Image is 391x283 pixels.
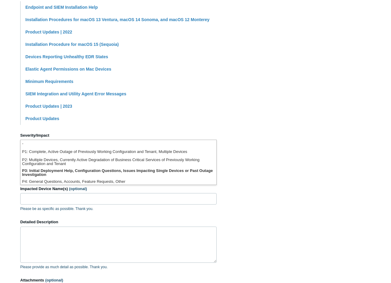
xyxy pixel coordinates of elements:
[25,30,72,34] a: Product Updates | 2022
[25,116,59,121] a: Product Updates
[25,104,72,109] a: Product Updates | 2023
[20,186,217,192] label: Impacted Device Name(s)
[25,79,73,84] a: Minimum Requirements
[20,132,217,138] label: Severity/Impact
[25,17,209,22] a: Installation Procedures for macOS 13 Ventura, macOS 14 Sonoma, and macOS 12 Monterey
[25,5,98,10] a: Endpoint and SIEM Installation Help
[20,219,217,225] label: Detailed Description
[21,140,216,148] li: -
[25,91,126,96] a: SIEM Integration and Utility Agent Error Messages
[21,156,216,167] li: P2: Multiple Devices, Currently Active Degradation of Business Critical Services of Previously Wo...
[21,148,216,156] li: P1: Complete, Active Outage of Previously Working Configuration and Tenant, Multiple Devices
[21,167,216,178] li: P3: Initial Deployment Help, Configuration Questions, Issues Impacting Single Devices or Past Out...
[21,178,216,186] li: P4: General Questions, Accounts, Feature Requests, Other
[45,278,63,282] span: (optional)
[20,206,217,211] p: Please be as specific as possible. Thank you.
[25,54,108,59] a: Devices Reporting Unhealthy EDR States
[69,186,87,191] span: (optional)
[20,264,217,270] p: Please provide as much detail as possible. Thank you.
[25,67,111,72] a: Elastic Agent Permissions on Mac Devices
[25,42,119,47] a: Installation Procedure for macOS 15 (Sequoia)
